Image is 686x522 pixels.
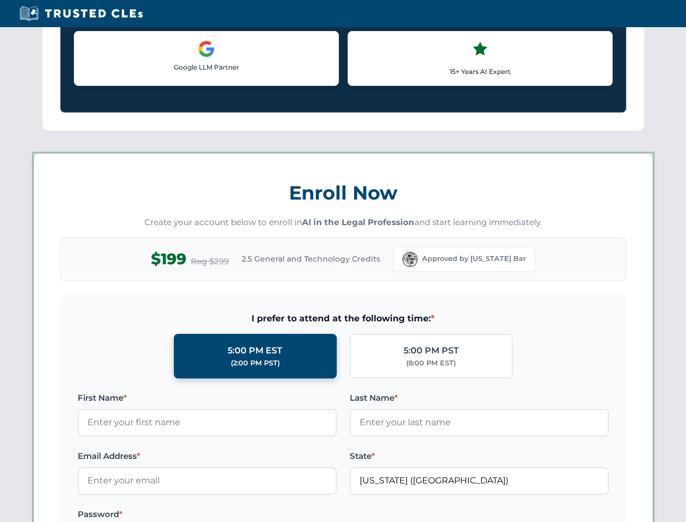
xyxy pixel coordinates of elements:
input: Florida (FL) [350,467,609,494]
div: 5:00 PM EST [228,344,282,358]
span: Reg $299 [191,255,229,268]
label: Password [78,508,337,521]
div: (8:00 PM EST) [406,358,456,369]
p: 15+ Years AI Expert [357,66,603,77]
img: Florida Bar [402,252,418,267]
p: Create your account below to enroll in and start learning immediately. [60,216,626,229]
label: Last Name [350,391,609,405]
p: Google LLM Partner [83,62,330,72]
input: Enter your email [78,467,337,494]
div: (2:00 PM PST) [231,358,280,369]
label: State [350,450,609,463]
img: Google [198,40,215,58]
h3: Enroll Now [60,176,626,210]
span: I prefer to attend at the following time: [78,312,609,326]
input: Enter your last name [350,409,609,436]
strong: AI in the Legal Profession [302,217,414,227]
label: Email Address [78,450,337,463]
input: Enter your first name [78,409,337,436]
div: 5:00 PM PST [404,344,459,358]
span: 2.5 General and Technology Credits [242,253,380,265]
span: $199 [151,247,186,271]
label: First Name [78,391,337,405]
img: Trusted CLEs [16,5,146,22]
span: Approved by [US_STATE] Bar [422,253,526,264]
